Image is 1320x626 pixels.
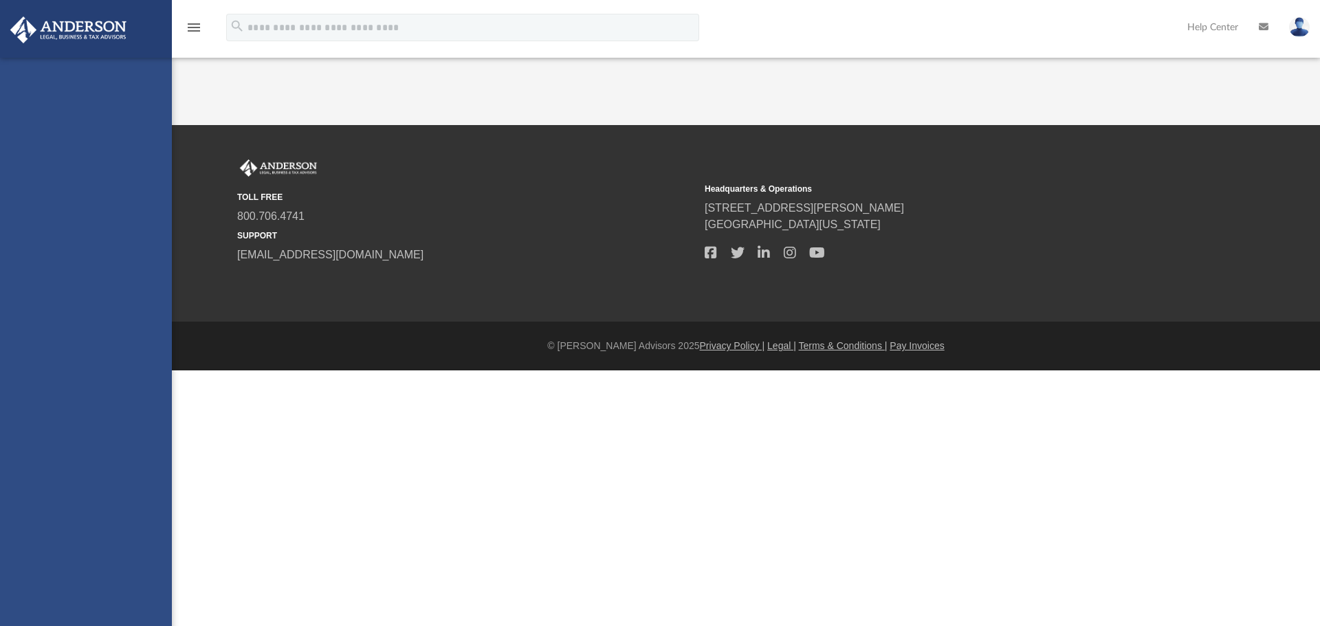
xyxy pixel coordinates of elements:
a: [EMAIL_ADDRESS][DOMAIN_NAME] [237,249,423,260]
small: Headquarters & Operations [705,183,1163,195]
a: Privacy Policy | [700,340,765,351]
div: © [PERSON_NAME] Advisors 2025 [172,339,1320,353]
a: [STREET_ADDRESS][PERSON_NAME] [705,202,904,214]
img: Anderson Advisors Platinum Portal [6,16,131,43]
a: Pay Invoices [890,340,944,351]
a: 800.706.4741 [237,210,305,222]
i: search [230,19,245,34]
a: menu [186,26,202,36]
small: TOLL FREE [237,191,695,203]
a: [GEOGRAPHIC_DATA][US_STATE] [705,219,881,230]
i: menu [186,19,202,36]
small: SUPPORT [237,230,695,242]
a: Legal | [767,340,796,351]
img: Anderson Advisors Platinum Portal [237,159,320,177]
a: Terms & Conditions | [799,340,888,351]
img: User Pic [1289,17,1310,37]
